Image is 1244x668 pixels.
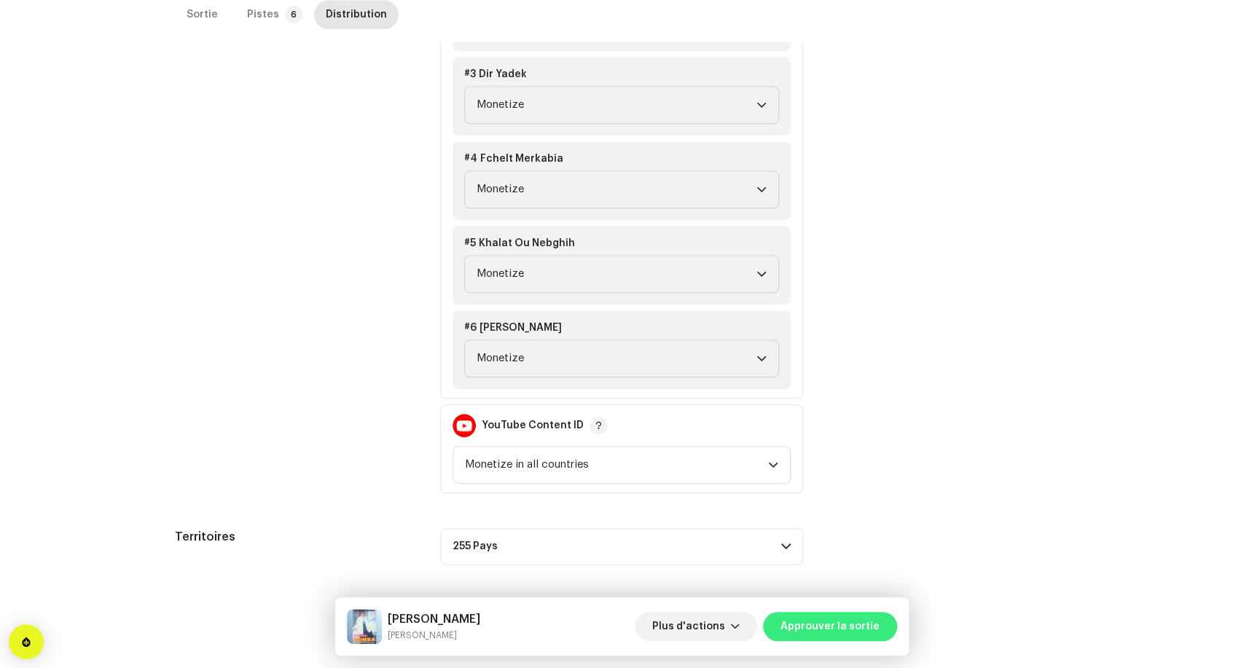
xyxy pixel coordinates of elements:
span: Approuver la sortie [781,612,880,641]
div: Open Intercom Messenger [9,624,44,659]
h5: Cheba Zohra [388,610,480,628]
p-accordion-header: 255 Pays [440,528,803,565]
div: #6 [PERSON_NAME] [464,322,779,334]
span: Monetize [477,256,756,292]
div: dropdown trigger [756,87,767,123]
div: dropdown trigger [756,256,767,292]
span: Monetize [477,171,756,208]
div: #5 Khalat Ou Nebghih [464,237,779,249]
small: Cheba Zohra [388,628,480,643]
div: #4 Fchelt Merkabia [464,153,779,165]
span: Plus d'actions [652,612,725,641]
img: 030b2749-1164-4a18-9473-89fb1cda8d40 [347,609,382,644]
span: Monetize [477,87,756,123]
div: #3 Dir Yadek [464,68,779,80]
span: Monetize [477,340,756,377]
strong: YouTube Content ID [482,420,584,431]
div: dropdown trigger [768,447,778,483]
span: Monetize in all countries [465,447,768,483]
button: Approuver la sortie [763,612,897,641]
div: dropdown trigger [756,171,767,208]
div: dropdown trigger [756,340,767,377]
button: Plus d'actions [635,612,757,641]
h5: Territoires [175,528,418,546]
